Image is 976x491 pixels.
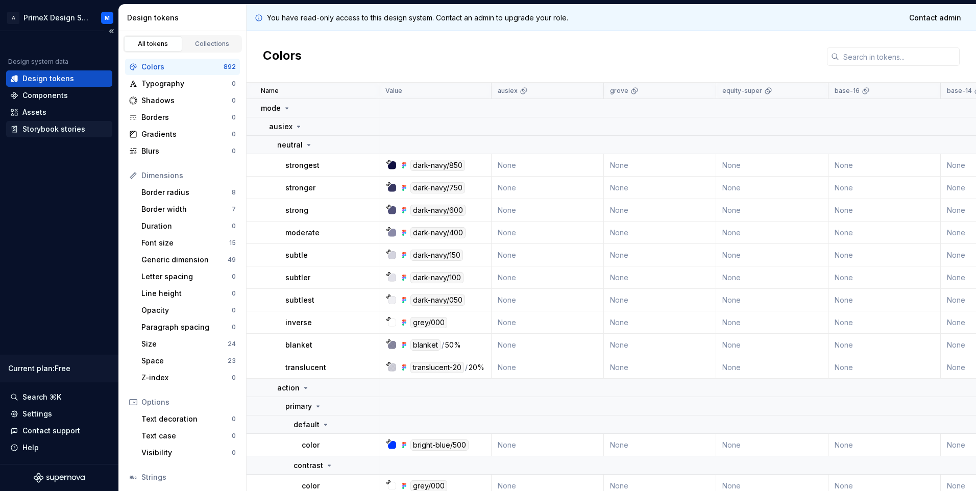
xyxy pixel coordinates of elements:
[2,7,116,29] button: APrimeX Design SystemM
[125,76,240,92] a: Typography0
[277,383,300,393] p: action
[716,199,828,222] td: None
[141,322,232,332] div: Paragraph spacing
[141,129,232,139] div: Gradients
[22,392,61,402] div: Search ⌘K
[385,87,402,95] p: Value
[302,481,320,491] p: color
[141,272,232,282] div: Letter spacing
[232,96,236,105] div: 0
[232,415,236,423] div: 0
[492,434,604,456] td: None
[492,199,604,222] td: None
[492,289,604,311] td: None
[141,356,228,366] div: Space
[137,353,240,369] a: Space23
[410,439,469,451] div: bright-blue/500
[141,170,236,181] div: Dimensions
[604,334,716,356] td: None
[285,250,308,260] p: subtle
[828,266,941,289] td: None
[141,187,232,198] div: Border radius
[224,63,236,71] div: 892
[187,40,238,48] div: Collections
[22,443,39,453] div: Help
[232,306,236,314] div: 0
[232,323,236,331] div: 0
[8,363,110,374] div: Current plan : Free
[604,311,716,334] td: None
[141,112,232,122] div: Borders
[835,87,860,95] p: base-16
[8,58,68,66] div: Design system data
[6,406,112,422] a: Settings
[410,250,463,261] div: dark-navy/150
[125,59,240,75] a: Colors892
[141,79,232,89] div: Typography
[22,90,68,101] div: Components
[22,73,74,84] div: Design tokens
[7,12,19,24] div: A
[604,154,716,177] td: None
[127,13,242,23] div: Design tokens
[141,221,232,231] div: Duration
[34,473,85,483] svg: Supernova Logo
[828,222,941,244] td: None
[410,339,441,351] div: blanket
[828,311,941,334] td: None
[285,183,315,193] p: stronger
[137,319,240,335] a: Paragraph spacing0
[716,311,828,334] td: None
[141,305,232,315] div: Opacity
[137,428,240,444] a: Text case0
[228,357,236,365] div: 23
[6,104,112,120] a: Assets
[716,289,828,311] td: None
[137,285,240,302] a: Line height0
[285,401,312,411] p: primary
[137,235,240,251] a: Font size15
[137,218,240,234] a: Duration0
[232,205,236,213] div: 7
[267,13,568,23] p: You have read-only access to this design system. Contact an admin to upgrade your role.
[232,222,236,230] div: 0
[410,272,463,283] div: dark-navy/100
[269,121,292,132] p: ausiex
[410,227,466,238] div: dark-navy/400
[902,9,968,27] a: Contact admin
[410,317,447,328] div: grey/000
[465,362,468,373] div: /
[716,356,828,379] td: None
[125,92,240,109] a: Shadows0
[261,103,281,113] p: mode
[6,70,112,87] a: Design tokens
[716,266,828,289] td: None
[604,244,716,266] td: None
[104,24,118,38] button: Collapse sidebar
[141,62,224,72] div: Colors
[302,440,320,450] p: color
[285,228,320,238] p: moderate
[141,95,232,106] div: Shadows
[828,154,941,177] td: None
[6,87,112,104] a: Components
[947,87,972,95] p: base-14
[137,370,240,386] a: Z-index0
[839,47,960,66] input: Search in tokens...
[828,177,941,199] td: None
[604,222,716,244] td: None
[604,266,716,289] td: None
[492,222,604,244] td: None
[141,238,229,248] div: Font size
[492,311,604,334] td: None
[232,273,236,281] div: 0
[141,431,232,441] div: Text case
[294,420,320,430] p: default
[828,289,941,311] td: None
[492,334,604,356] td: None
[285,317,312,328] p: inverse
[828,434,941,456] td: None
[137,184,240,201] a: Border radius8
[137,201,240,217] a: Border width7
